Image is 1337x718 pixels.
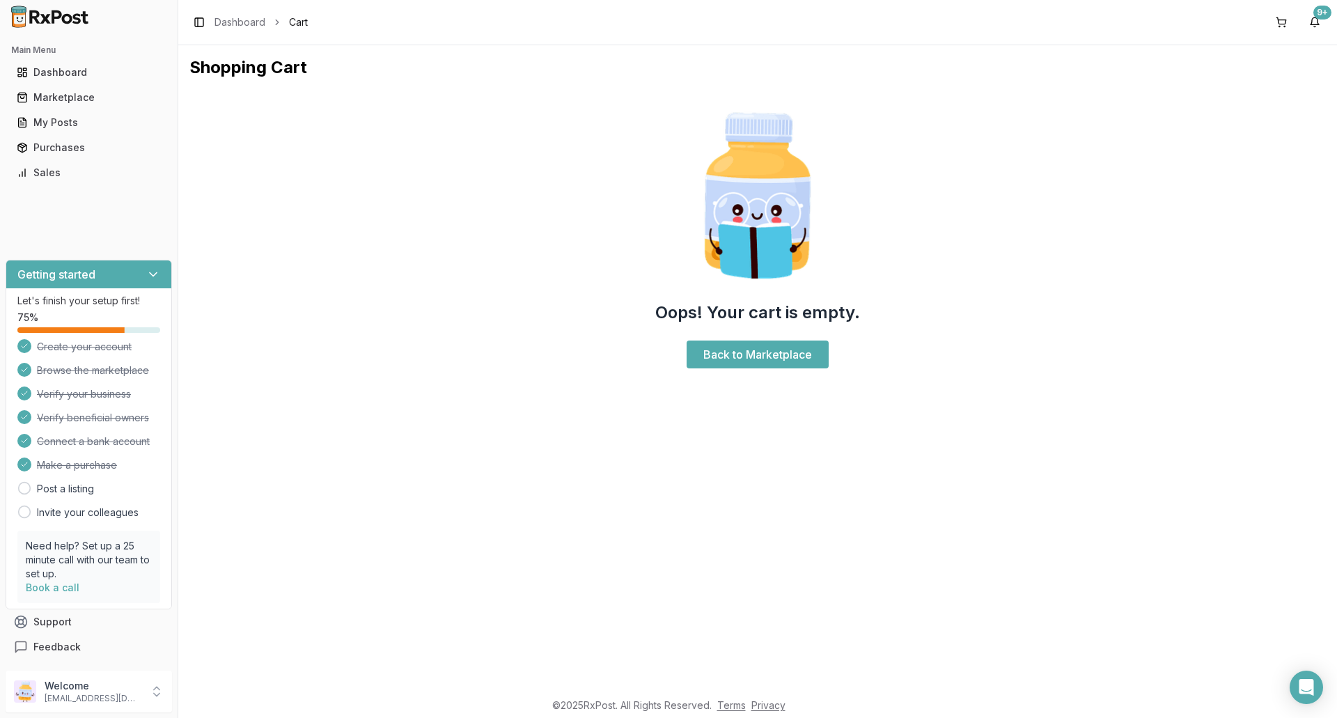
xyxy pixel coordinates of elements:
[6,86,172,109] button: Marketplace
[33,640,81,654] span: Feedback
[45,679,141,693] p: Welcome
[6,162,172,184] button: Sales
[189,56,1326,79] h1: Shopping Cart
[6,609,172,634] button: Support
[6,61,172,84] button: Dashboard
[26,539,152,581] p: Need help? Set up a 25 minute call with our team to set up.
[17,116,161,130] div: My Posts
[668,107,847,285] img: Smart Pill Bottle
[6,634,172,660] button: Feedback
[26,582,79,593] a: Book a call
[11,85,166,110] a: Marketplace
[289,15,308,29] span: Cart
[14,680,36,703] img: User avatar
[11,60,166,85] a: Dashboard
[6,136,172,159] button: Purchases
[751,699,785,711] a: Privacy
[1313,6,1331,19] div: 9+
[1304,11,1326,33] button: 9+
[37,411,149,425] span: Verify beneficial owners
[37,340,132,354] span: Create your account
[17,91,161,104] div: Marketplace
[11,110,166,135] a: My Posts
[17,166,161,180] div: Sales
[11,45,166,56] h2: Main Menu
[37,506,139,520] a: Invite your colleagues
[1290,671,1323,704] div: Open Intercom Messenger
[37,435,150,448] span: Connect a bank account
[11,135,166,160] a: Purchases
[17,311,38,325] span: 75 %
[214,15,265,29] a: Dashboard
[17,294,160,308] p: Let's finish your setup first!
[37,364,149,377] span: Browse the marketplace
[687,341,829,368] a: Back to Marketplace
[6,6,95,28] img: RxPost Logo
[17,266,95,283] h3: Getting started
[45,693,141,704] p: [EMAIL_ADDRESS][DOMAIN_NAME]
[11,160,166,185] a: Sales
[655,302,860,324] h2: Oops! Your cart is empty.
[17,141,161,155] div: Purchases
[214,15,308,29] nav: breadcrumb
[6,111,172,134] button: My Posts
[717,699,746,711] a: Terms
[37,482,94,496] a: Post a listing
[17,65,161,79] div: Dashboard
[37,458,117,472] span: Make a purchase
[37,387,131,401] span: Verify your business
